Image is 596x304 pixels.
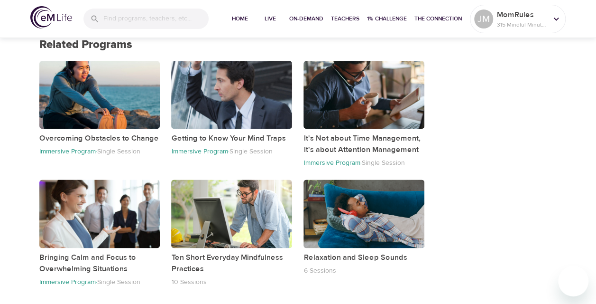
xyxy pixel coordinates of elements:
p: Getting to Know Your Mind Traps [171,133,292,144]
p: Related Programs [39,36,425,53]
p: Immersive Program · [39,278,97,286]
p: 315 Mindful Minutes [497,20,547,29]
p: Overcoming Obstacles to Change [39,133,160,144]
p: Bringing Calm and Focus to Overwhelming Situations [39,252,160,275]
p: 10 Sessions [171,278,206,286]
p: 6 Sessions [303,266,336,275]
p: It's Not about Time Management, It's about Attention Management [303,133,424,155]
input: Find programs, teachers, etc... [103,9,209,29]
p: Single Session [361,159,404,167]
span: Home [229,14,251,24]
span: Teachers [331,14,359,24]
iframe: Button to launch messaging window [558,266,588,296]
p: Single Session [97,278,140,286]
p: Immersive Program · [171,147,229,156]
p: Single Session [97,147,140,156]
span: Live [259,14,282,24]
p: Single Session [229,147,272,156]
p: Ten Short Everyday Mindfulness Practices [171,252,292,275]
span: On-Demand [289,14,323,24]
div: JM [474,9,493,28]
span: The Connection [414,14,462,24]
p: Immersive Program · [303,159,361,167]
p: MomRules [497,9,547,20]
p: Immersive Program · [39,147,97,156]
span: 1% Challenge [367,14,407,24]
p: Relaxation and Sleep Sounds [303,252,424,263]
img: logo [30,6,72,28]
